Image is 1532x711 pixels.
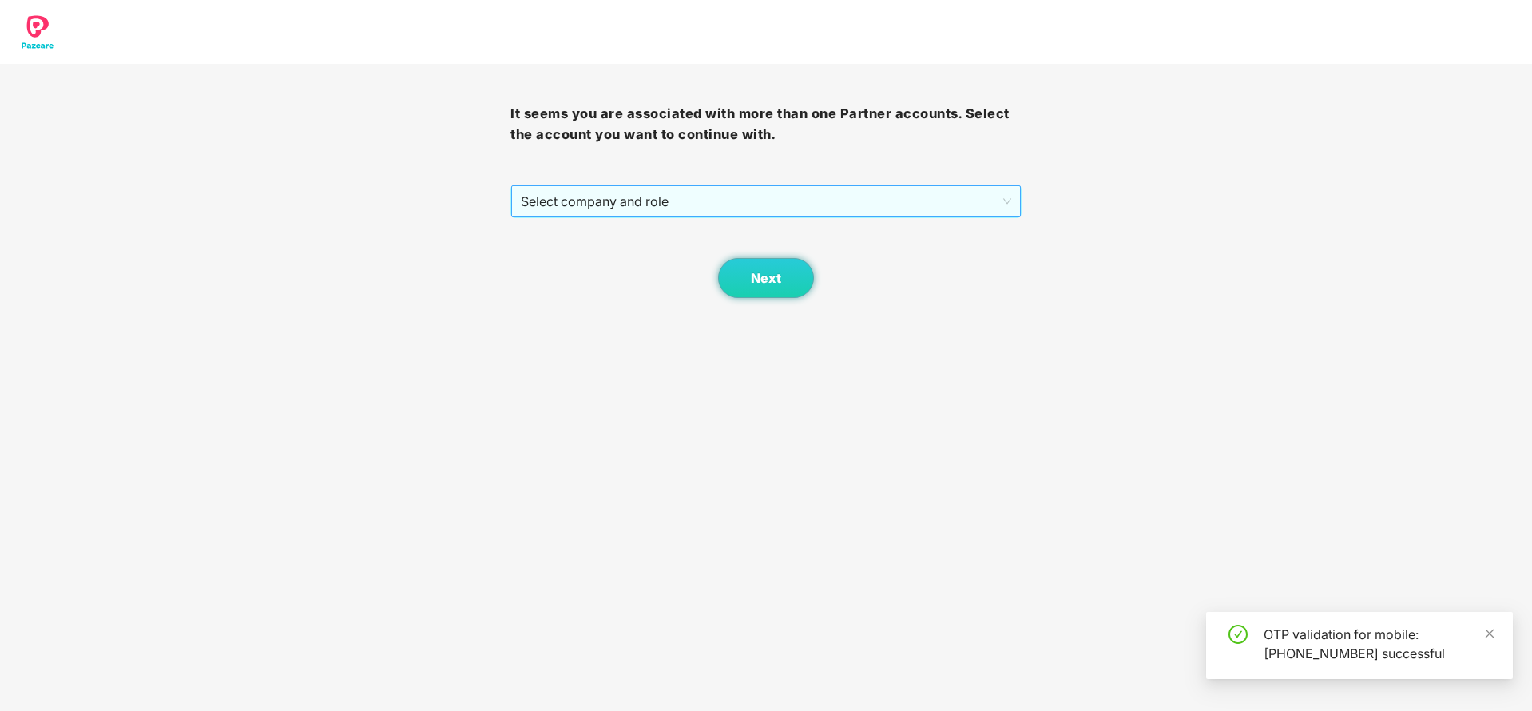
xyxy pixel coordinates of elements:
div: OTP validation for mobile: [PHONE_NUMBER] successful [1264,625,1494,663]
span: Next [751,271,781,286]
span: close [1484,628,1495,639]
span: Select company and role [521,186,1010,216]
span: check-circle [1228,625,1248,644]
h3: It seems you are associated with more than one Partner accounts. Select the account you want to c... [510,104,1021,145]
button: Next [718,258,814,298]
